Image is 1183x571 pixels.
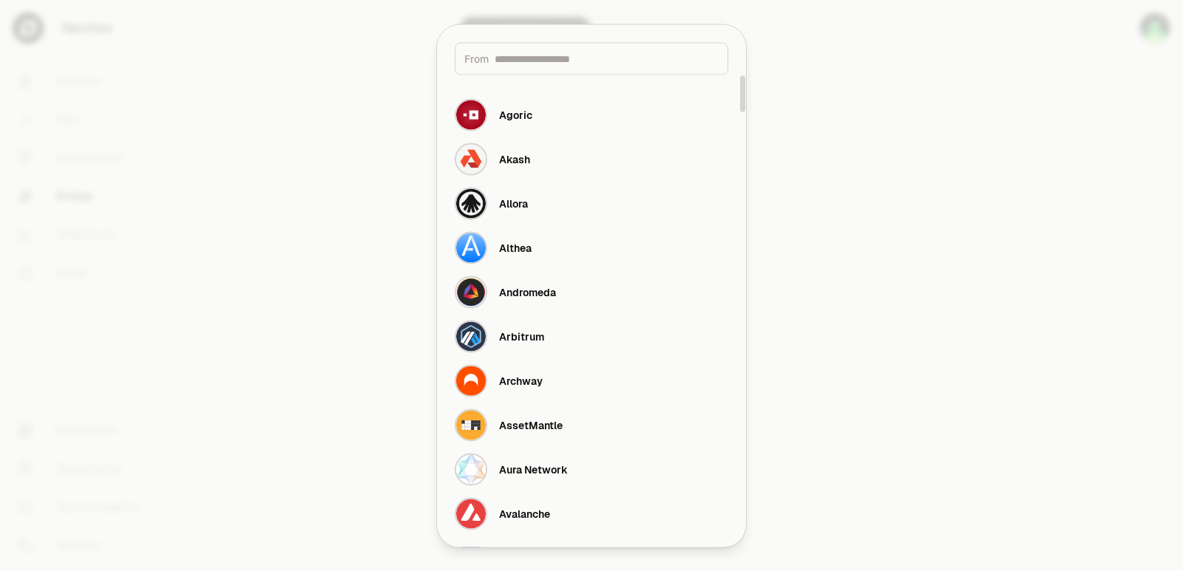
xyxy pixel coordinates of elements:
[499,196,528,211] div: Allora
[456,454,486,484] img: Aura Network Logo
[456,233,486,262] img: Althea Logo
[456,410,486,440] img: AssetMantle Logo
[446,137,737,181] button: Akash LogoAkash
[446,358,737,403] button: Archway LogoArchway
[446,181,737,225] button: Allora LogoAllora
[499,107,532,122] div: Agoric
[499,417,563,432] div: AssetMantle
[446,403,737,447] button: AssetMantle LogoAssetMantle
[446,92,737,137] button: Agoric LogoAgoric
[499,240,532,255] div: Althea
[456,277,486,307] img: Andromeda Logo
[499,151,530,166] div: Akash
[499,284,556,299] div: Andromeda
[499,373,543,388] div: Archway
[456,499,486,528] img: Avalanche Logo
[464,51,489,66] span: From
[446,270,737,314] button: Andromeda LogoAndromeda
[456,321,486,351] img: Arbitrum Logo
[446,491,737,536] button: Avalanche LogoAvalanche
[499,462,568,476] div: Aura Network
[446,447,737,491] button: Aura Network LogoAura Network
[499,506,550,521] div: Avalanche
[456,100,486,129] img: Agoric Logo
[456,366,486,395] img: Archway Logo
[499,329,544,343] div: Arbitrum
[446,314,737,358] button: Arbitrum LogoArbitrum
[456,144,486,174] img: Akash Logo
[446,225,737,270] button: Althea LogoAlthea
[456,188,486,218] img: Allora Logo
